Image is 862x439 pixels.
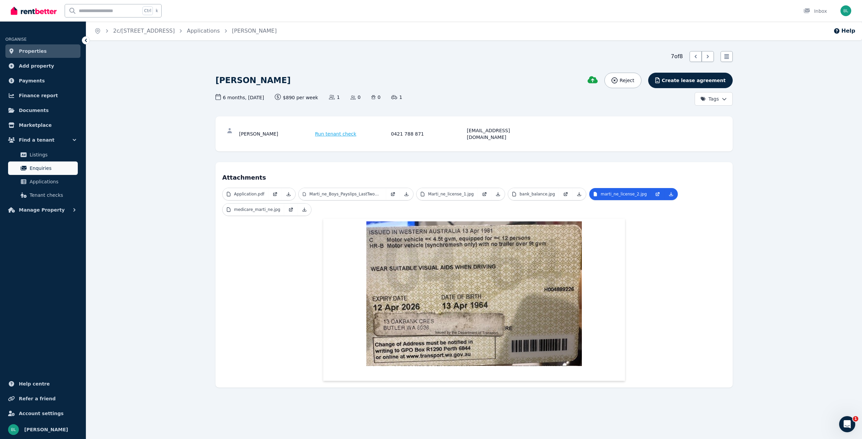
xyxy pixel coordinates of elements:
a: Tenant checks [8,188,78,202]
div: [EMAIL_ADDRESS][DOMAIN_NAME] [467,127,541,141]
span: Reject [620,77,634,84]
span: Tags [700,96,719,102]
button: Help [833,27,855,35]
a: Open in new Tab [651,188,664,200]
p: marti_ne_license_2.jpg [601,191,647,197]
a: Add property [5,59,80,73]
a: marti_ne_license_2.jpg [589,188,651,200]
a: medicare_marti_ne.jpg [223,204,284,216]
span: Run tenant check [315,131,357,137]
a: Applications [187,28,220,34]
a: Account settings [5,407,80,420]
p: bank_balance.jpg [520,191,555,197]
h4: Attachments [222,169,726,182]
a: Finance report [5,89,80,102]
img: Britt Lundgren [840,5,851,16]
span: 0 [351,94,361,101]
span: 7 of 8 [671,52,683,61]
a: Open in new Tab [386,188,400,200]
nav: Breadcrumb [86,22,285,40]
span: Payments [19,77,45,85]
span: Find a tenant [19,136,55,144]
span: ORGANISE [5,37,27,42]
a: bank_balance.jpg [508,188,559,200]
a: Open in new Tab [559,188,572,200]
a: Help centre [5,377,80,391]
a: Download Attachment [491,188,505,200]
span: 1 [329,94,340,101]
span: k [156,8,158,13]
a: Refer a friend [5,392,80,405]
a: Payments [5,74,80,87]
span: 1 [853,416,858,422]
button: Create lease agreement [648,73,733,88]
span: Enquiries [30,164,75,172]
a: Download Attachment [572,188,586,200]
a: Download Attachment [282,188,295,200]
span: Listings [30,151,75,159]
span: 6 months , [DATE] [215,94,264,101]
p: Marti_ne_license_1.jpg [428,191,474,197]
a: 2c/[STREET_ADDRESS] [113,28,175,34]
a: Download Attachment [664,188,678,200]
div: [PERSON_NAME] [239,127,313,141]
a: Application.pdf [223,188,268,200]
span: Account settings [19,409,64,417]
span: Applications [30,178,75,186]
a: Listings [8,148,78,161]
a: [PERSON_NAME] [232,28,277,34]
span: $890 per week [275,94,318,101]
span: 1 [391,94,402,101]
button: Tags [695,92,733,106]
img: Britt Lundgren [8,424,19,435]
span: Help centre [19,380,50,388]
div: Inbox [803,8,827,14]
span: Tenant checks [30,191,75,199]
a: Marti_ne_Boys_Payslips_LastTwoWeeks.pdf [299,188,386,200]
span: Properties [19,47,47,55]
a: Download Attachment [298,204,311,216]
img: marti_ne_license_2.jpg [366,221,582,366]
button: Reject [604,73,641,88]
span: Documents [19,106,49,114]
span: Marketplace [19,121,52,129]
a: Download Attachment [400,188,413,200]
div: 0421 788 871 [391,127,465,141]
a: Documents [5,104,80,117]
span: Add property [19,62,54,70]
p: medicare_marti_ne.jpg [234,207,280,212]
a: Enquiries [8,161,78,175]
span: [PERSON_NAME] [24,426,68,434]
a: Marti_ne_license_1.jpg [417,188,478,200]
a: Open in new Tab [478,188,491,200]
img: RentBetter [11,6,57,16]
span: Manage Property [19,206,65,214]
span: Create lease agreement [662,77,726,84]
button: Manage Property [5,203,80,217]
a: Open in new Tab [268,188,282,200]
span: 0 [371,94,380,101]
iframe: Intercom live chat [839,416,855,432]
a: Marketplace [5,118,80,132]
a: Open in new Tab [284,204,298,216]
span: Refer a friend [19,395,56,403]
h1: [PERSON_NAME] [215,75,291,86]
p: Marti_ne_Boys_Payslips_LastTwoWeeks.pdf [309,191,383,197]
p: Application.pdf [234,191,264,197]
a: Properties [5,44,80,58]
a: Applications [8,175,78,188]
span: Ctrl [142,6,153,15]
button: Find a tenant [5,133,80,147]
span: Finance report [19,92,58,100]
